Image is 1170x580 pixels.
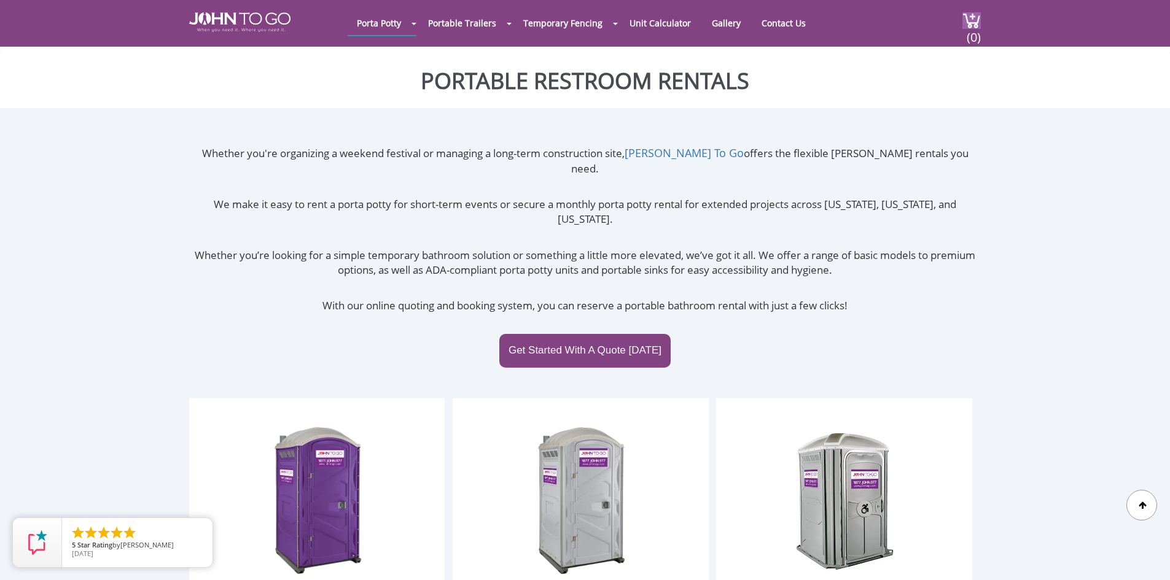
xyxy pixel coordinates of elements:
[625,145,744,160] a: [PERSON_NAME] To Go
[795,423,894,576] img: ADA Handicapped Accessible Unit
[189,12,291,32] img: JOHN to go
[189,145,981,176] p: Whether you're organizing a weekend festival or managing a long-term construction site, offers th...
[348,11,410,35] a: Porta Potty
[189,248,981,278] p: Whether you’re looking for a simple temporary bathroom solution or something a little more elevat...
[71,525,85,540] li: 
[189,197,981,227] p: We make it easy to rent a porta potty for short-term events or secure a monthly porta potty renta...
[84,525,98,540] li: 
[752,11,815,35] a: Contact Us
[499,334,671,367] a: Get Started With A Quote [DATE]
[77,540,112,549] span: Star Rating
[72,540,76,549] span: 5
[514,11,612,35] a: Temporary Fencing
[72,541,203,550] span: by
[189,298,981,313] p: With our online quoting and booking system, you can reserve a portable bathroom rental with just ...
[122,525,137,540] li: 
[1121,531,1170,580] button: Live Chat
[120,540,174,549] span: [PERSON_NAME]
[620,11,700,35] a: Unit Calculator
[419,11,505,35] a: Portable Trailers
[25,530,50,555] img: Review Rating
[72,549,93,558] span: [DATE]
[966,19,981,45] span: (0)
[109,525,124,540] li: 
[96,525,111,540] li: 
[962,12,981,29] img: cart a
[703,11,750,35] a: Gallery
